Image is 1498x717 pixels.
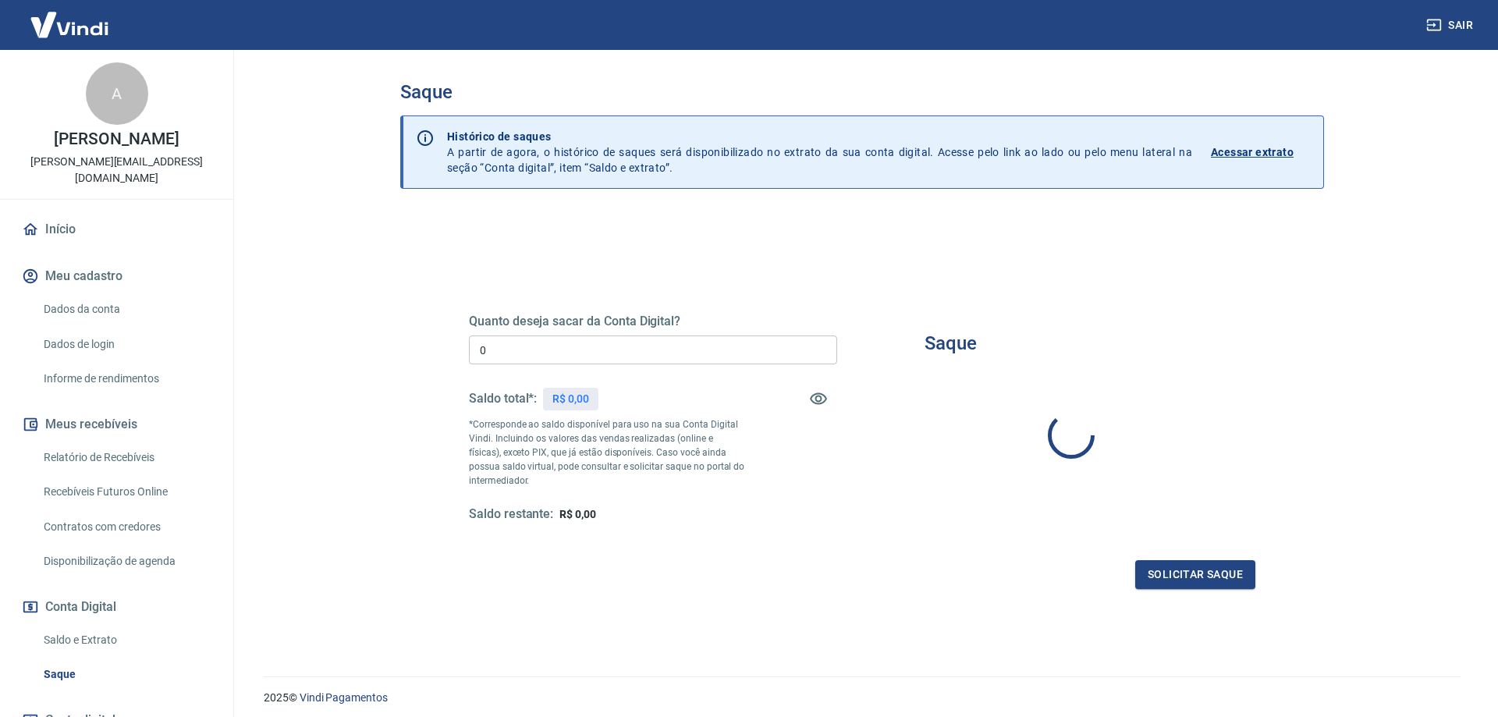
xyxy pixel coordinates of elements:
[19,1,120,48] img: Vindi
[54,131,179,147] p: [PERSON_NAME]
[400,81,1324,103] h3: Saque
[1423,11,1479,40] button: Sair
[1135,560,1255,589] button: Solicitar saque
[37,476,215,508] a: Recebíveis Futuros Online
[552,391,589,407] p: R$ 0,00
[469,314,837,329] h5: Quanto deseja sacar da Conta Digital?
[37,624,215,656] a: Saldo e Extrato
[300,691,388,704] a: Vindi Pagamentos
[559,508,596,520] span: R$ 0,00
[37,511,215,543] a: Contratos com credores
[12,154,221,186] p: [PERSON_NAME][EMAIL_ADDRESS][DOMAIN_NAME]
[37,545,215,577] a: Disponibilização de agenda
[86,62,148,125] div: A
[1211,144,1294,160] p: Acessar extrato
[37,293,215,325] a: Dados da conta
[447,129,1192,144] p: Histórico de saques
[37,363,215,395] a: Informe de rendimentos
[37,442,215,474] a: Relatório de Recebíveis
[19,212,215,247] a: Início
[37,658,215,690] a: Saque
[469,417,745,488] p: *Corresponde ao saldo disponível para uso na sua Conta Digital Vindi. Incluindo os valores das ve...
[19,590,215,624] button: Conta Digital
[19,259,215,293] button: Meu cadastro
[469,391,537,406] h5: Saldo total*:
[264,690,1461,706] p: 2025 ©
[447,129,1192,176] p: A partir de agora, o histórico de saques será disponibilizado no extrato da sua conta digital. Ac...
[925,332,977,354] h3: Saque
[469,506,553,523] h5: Saldo restante:
[37,328,215,360] a: Dados de login
[19,407,215,442] button: Meus recebíveis
[1211,129,1311,176] a: Acessar extrato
